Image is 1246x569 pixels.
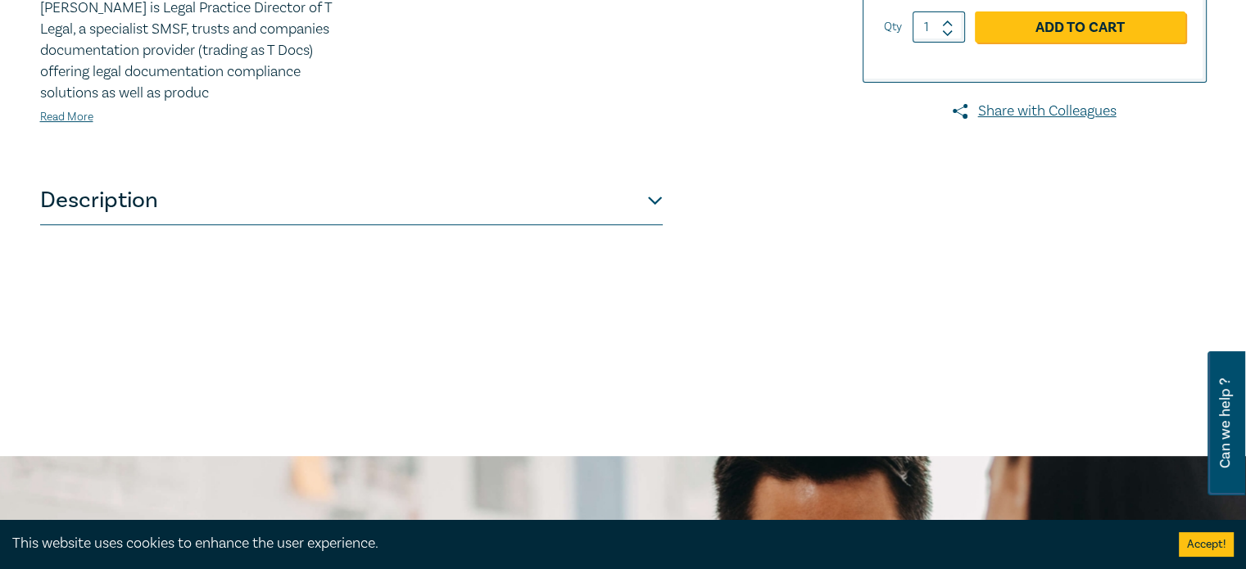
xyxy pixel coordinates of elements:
[1217,361,1233,485] span: Can we help ?
[1179,532,1234,557] button: Accept cookies
[40,176,663,225] button: Description
[884,18,902,36] label: Qty
[12,533,1154,554] div: This website uses cookies to enhance the user experience.
[913,11,965,43] input: 1
[863,101,1207,122] a: Share with Colleagues
[975,11,1185,43] a: Add to Cart
[40,110,93,124] a: Read More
